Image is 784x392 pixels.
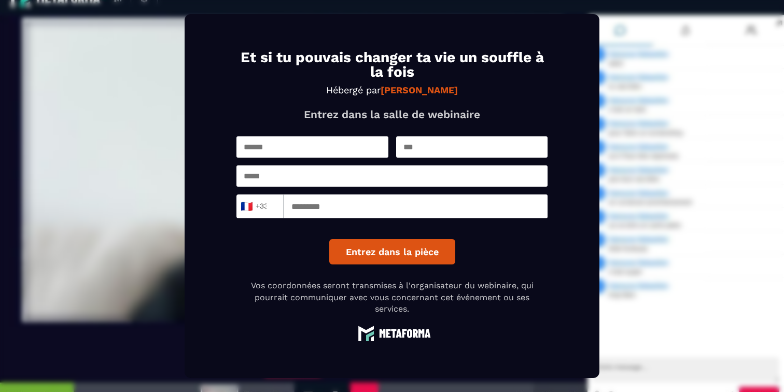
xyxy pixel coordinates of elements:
[329,239,455,264] button: Entrez dans la pièce
[236,194,284,218] div: Search for option
[236,108,548,121] p: Entrez dans la salle de webinaire
[267,199,275,214] input: Search for option
[240,199,253,214] span: 🇫🇷
[236,280,548,315] p: Vos coordonnées seront transmises à l'organisateur du webinaire, qui pourrait communiquer avec vo...
[236,85,548,95] p: Hébergé par
[236,50,548,79] h1: Et si tu pouvais changer ta vie un souffle à la fois
[243,199,265,214] span: +33
[353,325,431,341] img: logo
[381,85,458,95] strong: [PERSON_NAME]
